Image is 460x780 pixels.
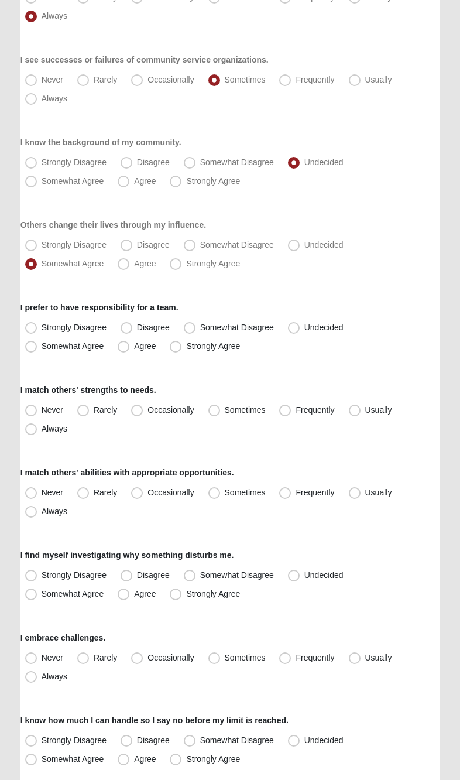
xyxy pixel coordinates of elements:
[94,653,117,662] span: Rarely
[304,570,344,580] span: Undecided
[186,589,240,598] span: Strongly Agree
[134,754,156,764] span: Agree
[200,240,274,249] span: Somewhat Disagree
[94,405,117,415] span: Rarely
[200,323,274,332] span: Somewhat Disagree
[20,302,178,313] label: I prefer to have responsibility for a team.
[42,341,104,351] span: Somewhat Agree
[20,136,181,148] label: I know the background of my community.
[42,424,67,433] span: Always
[42,11,67,20] span: Always
[296,653,334,662] span: Frequently
[365,488,392,497] span: Usually
[42,589,104,598] span: Somewhat Agree
[304,240,344,249] span: Undecided
[20,632,106,644] label: I embrace challenges.
[137,158,170,167] span: Disagree
[20,467,234,478] label: I match others' abilities with appropriate opportunities.
[42,323,107,332] span: Strongly Disagree
[20,549,234,561] label: I find myself investigating why something disturbs me.
[42,672,67,681] span: Always
[365,405,392,415] span: Usually
[365,75,392,84] span: Usually
[365,653,392,662] span: Usually
[147,75,194,84] span: Occasionally
[42,488,63,497] span: Never
[134,341,156,351] span: Agree
[147,405,194,415] span: Occasionally
[137,735,170,745] span: Disagree
[42,653,63,662] span: Never
[42,259,104,268] span: Somewhat Agree
[20,384,156,396] label: I match others' strengths to needs.
[42,754,104,764] span: Somewhat Agree
[147,488,194,497] span: Occasionally
[134,259,156,268] span: Agree
[134,176,156,186] span: Agree
[304,158,344,167] span: Undecided
[42,75,63,84] span: Never
[186,259,240,268] span: Strongly Agree
[296,488,334,497] span: Frequently
[94,75,117,84] span: Rarely
[42,507,67,516] span: Always
[200,735,274,745] span: Somewhat Disagree
[225,75,266,84] span: Sometimes
[186,341,240,351] span: Strongly Agree
[94,488,117,497] span: Rarely
[296,75,334,84] span: Frequently
[137,240,170,249] span: Disagree
[147,653,194,662] span: Occasionally
[42,240,107,249] span: Strongly Disagree
[42,94,67,103] span: Always
[20,54,269,66] label: I see successes or failures of community service organizations.
[20,714,289,726] label: I know how much I can handle so I say no before my limit is reached.
[42,405,63,415] span: Never
[137,570,170,580] span: Disagree
[200,570,274,580] span: Somewhat Disagree
[42,158,107,167] span: Strongly Disagree
[42,735,107,745] span: Strongly Disagree
[186,176,240,186] span: Strongly Agree
[20,219,206,231] label: Others change their lives through my influence.
[225,488,266,497] span: Sometimes
[304,323,344,332] span: Undecided
[137,323,170,332] span: Disagree
[304,735,344,745] span: Undecided
[225,405,266,415] span: Sometimes
[296,405,334,415] span: Frequently
[200,158,274,167] span: Somewhat Disagree
[225,653,266,662] span: Sometimes
[186,754,240,764] span: Strongly Agree
[42,176,104,186] span: Somewhat Agree
[134,589,156,598] span: Agree
[42,570,107,580] span: Strongly Disagree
